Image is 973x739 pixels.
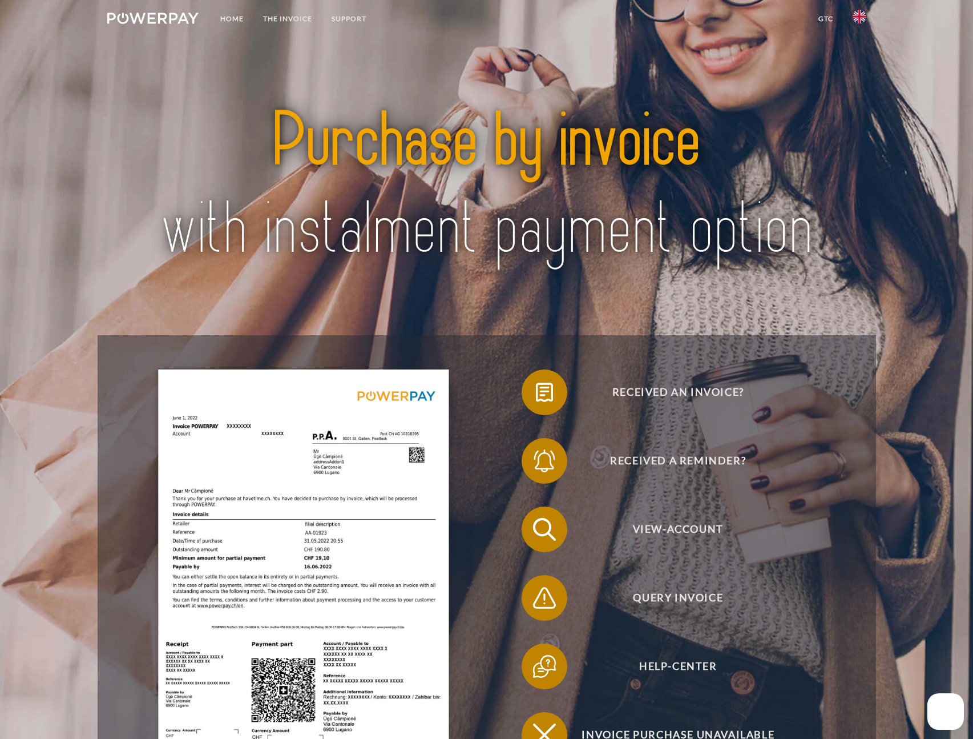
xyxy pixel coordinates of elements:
[538,575,818,621] span: Query Invoice
[538,438,818,484] span: Received a reminder?
[530,378,559,407] img: qb_bill.svg
[809,9,843,29] a: GTC
[322,9,376,29] a: Support
[144,74,829,297] img: title-powerpay_en.svg
[853,10,866,23] img: en
[522,644,818,689] button: Help-Center
[253,9,322,29] a: THE INVOICE
[522,438,818,484] button: Received a reminder?
[522,370,818,415] button: Received an invoice?
[530,652,559,681] img: qb_help.svg
[538,507,818,552] span: View-Account
[522,507,818,552] button: View-Account
[927,693,964,730] iframe: Button to launch messaging window
[538,370,818,415] span: Received an invoice?
[538,644,818,689] span: Help-Center
[107,13,199,24] img: logo-powerpay-white.svg
[530,515,559,544] img: qb_search.svg
[530,584,559,612] img: qb_warning.svg
[522,575,818,621] button: Query Invoice
[211,9,253,29] a: Home
[530,447,559,475] img: qb_bell.svg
